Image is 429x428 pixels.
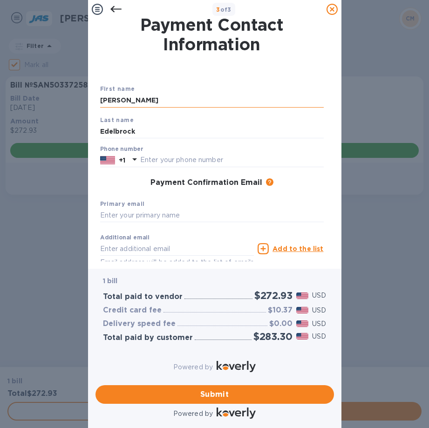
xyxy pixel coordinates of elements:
[100,15,324,54] h1: Payment Contact Information
[100,200,145,207] b: Primary email
[100,85,135,92] b: First name
[312,332,326,341] p: USD
[100,147,143,152] label: Phone number
[100,116,134,123] b: Last name
[217,408,256,419] img: Logo
[103,277,118,285] b: 1 bill
[100,257,254,268] p: Email address will be added to the list of emails
[100,155,115,165] img: US
[103,306,162,315] h3: Credit card fee
[173,409,213,419] p: Powered by
[216,6,220,13] span: 3
[312,319,326,329] p: USD
[253,331,293,342] h2: $283.30
[254,290,293,301] h2: $272.93
[100,94,324,108] input: Enter your first name
[296,292,309,299] img: USD
[272,245,323,252] u: Add to the list
[100,124,324,138] input: Enter your last name
[296,307,309,313] img: USD
[296,333,309,340] img: USD
[312,306,326,315] p: USD
[100,235,150,241] label: Additional email
[95,385,334,404] button: Submit
[150,178,262,187] h3: Payment Confirmation Email
[173,362,213,372] p: Powered by
[119,156,125,165] p: +1
[103,389,327,400] span: Submit
[268,306,293,315] h3: $10.37
[100,209,324,223] input: Enter your primary name
[103,319,176,328] h3: Delivery speed fee
[103,333,193,342] h3: Total paid by customer
[140,153,324,167] input: Enter your phone number
[296,320,309,327] img: USD
[312,291,326,300] p: USD
[217,361,256,372] img: Logo
[216,6,232,13] b: of 3
[100,242,254,256] input: Enter additional email
[269,319,293,328] h3: $0.00
[103,292,183,301] h3: Total paid to vendor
